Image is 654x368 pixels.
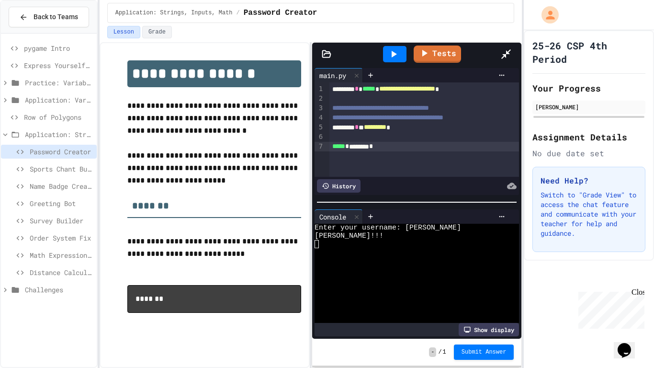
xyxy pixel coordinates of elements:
[24,43,93,53] span: pygame Intro
[9,7,89,27] button: Back to Teams
[443,348,446,356] span: 1
[459,323,519,336] div: Show display
[315,70,351,80] div: main.py
[30,233,93,243] span: Order System Fix
[30,181,93,191] span: Name Badge Creator
[315,212,351,222] div: Console
[315,142,324,151] div: 7
[315,103,324,113] div: 3
[462,348,507,356] span: Submit Answer
[24,60,93,70] span: Express Yourself in Python!
[142,26,172,38] button: Grade
[315,232,383,240] span: [PERSON_NAME]!!!
[315,94,324,103] div: 2
[532,81,645,95] h2: Your Progress
[541,190,637,238] p: Switch to "Grade View" to access the chat feature and communicate with your teacher for help and ...
[24,112,93,122] span: Row of Polygons
[30,250,93,260] span: Math Expression Debugger
[30,267,93,277] span: Distance Calculator
[315,209,363,224] div: Console
[34,12,78,22] span: Back to Teams
[532,39,645,66] h1: 25-26 CSP 4th Period
[315,68,363,82] div: main.py
[315,132,324,142] div: 6
[315,84,324,94] div: 1
[317,179,361,193] div: History
[30,216,93,226] span: Survey Builder
[315,113,324,123] div: 4
[25,285,93,295] span: Challenges
[25,78,93,88] span: Practice: Variables/Print
[535,103,643,111] div: [PERSON_NAME]
[244,7,317,19] span: Password Creator
[532,148,645,159] div: No due date set
[438,348,441,356] span: /
[4,4,66,61] div: Chat with us now!Close
[315,123,324,132] div: 5
[454,345,514,360] button: Submit Answer
[30,198,93,208] span: Greeting Bot
[532,130,645,144] h2: Assignment Details
[315,224,461,232] span: Enter your username: [PERSON_NAME]
[237,9,240,17] span: /
[115,9,233,17] span: Application: Strings, Inputs, Math
[30,164,93,174] span: Sports Chant Builder
[30,147,93,157] span: Password Creator
[541,175,637,186] h3: Need Help?
[25,129,93,139] span: Application: Strings, Inputs, Math
[25,95,93,105] span: Application: Variables/Print
[575,288,644,329] iframe: chat widget
[614,330,644,358] iframe: chat widget
[414,46,461,63] a: Tests
[429,347,436,357] span: -
[107,26,140,38] button: Lesson
[531,4,561,26] div: My Account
